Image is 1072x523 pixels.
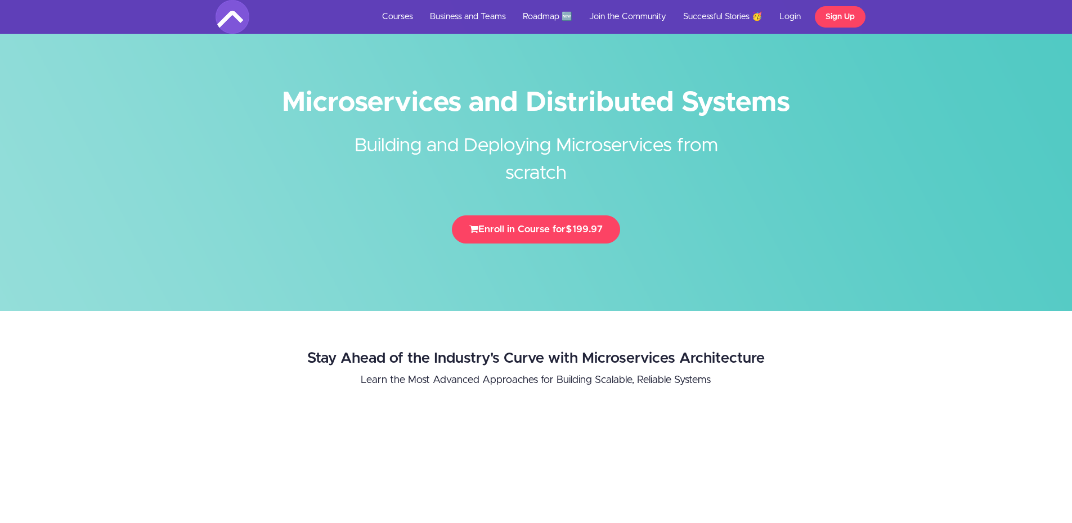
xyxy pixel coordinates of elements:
[452,215,620,244] button: Enroll in Course for$199.97
[181,372,890,388] p: Learn the Most Advanced Approaches for Building Scalable, Reliable Systems
[566,224,603,234] span: $199.97
[815,6,865,28] a: Sign Up
[216,90,857,115] h1: Microservices and Distributed Systems
[325,115,747,187] h2: Building and Deploying Microservices from scratch
[181,350,890,367] h2: Stay Ahead of the Industry's Curve with Microservices Architecture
